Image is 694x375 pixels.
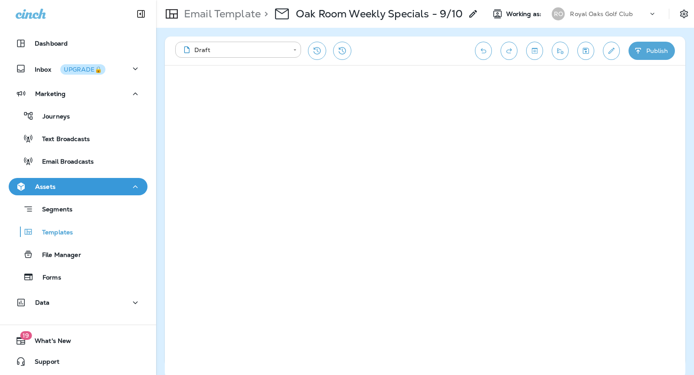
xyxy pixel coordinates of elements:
button: Journeys [9,107,147,125]
button: Forms [9,268,147,286]
p: Text Broadcasts [33,135,90,144]
button: Redo [501,42,517,60]
span: Support [26,358,59,368]
p: File Manager [33,251,81,260]
button: Support [9,353,147,370]
p: Email Template [180,7,261,20]
p: Royal Oaks Golf Club [570,10,633,17]
button: Marketing [9,85,147,102]
p: > [261,7,268,20]
button: Collapse Sidebar [129,5,153,23]
button: Publish [629,42,675,60]
p: Email Broadcasts [33,158,94,166]
button: Undo [475,42,492,60]
p: Journeys [34,113,70,121]
span: 19 [20,331,32,340]
button: Assets [9,178,147,195]
button: View Changelog [333,42,351,60]
button: InboxUPGRADE🔒 [9,60,147,77]
button: Templates [9,223,147,241]
button: Toggle preview [526,42,543,60]
button: Dashboard [9,35,147,52]
button: Segments [9,200,147,218]
div: UPGRADE🔒 [64,66,102,72]
p: Oak Room Weekly Specials - 9/10 [296,7,463,20]
p: Dashboard [35,40,68,47]
button: Data [9,294,147,311]
button: Edit details [603,42,620,60]
p: Marketing [35,90,65,97]
button: Text Broadcasts [9,129,147,148]
button: UPGRADE🔒 [60,64,105,75]
div: RO [552,7,565,20]
p: Forms [34,274,61,282]
button: Email Broadcasts [9,152,147,170]
button: Settings [676,6,692,22]
button: File Manager [9,245,147,263]
div: Draft [181,46,287,54]
p: Templates [33,229,73,237]
button: 19What's New [9,332,147,349]
p: Data [35,299,50,306]
button: Send test email [552,42,569,60]
p: Inbox [35,64,105,73]
button: Restore from previous version [308,42,326,60]
p: Assets [35,183,56,190]
p: Segments [33,206,72,214]
button: Save [577,42,594,60]
span: What's New [26,337,71,348]
span: Working as: [506,10,543,18]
